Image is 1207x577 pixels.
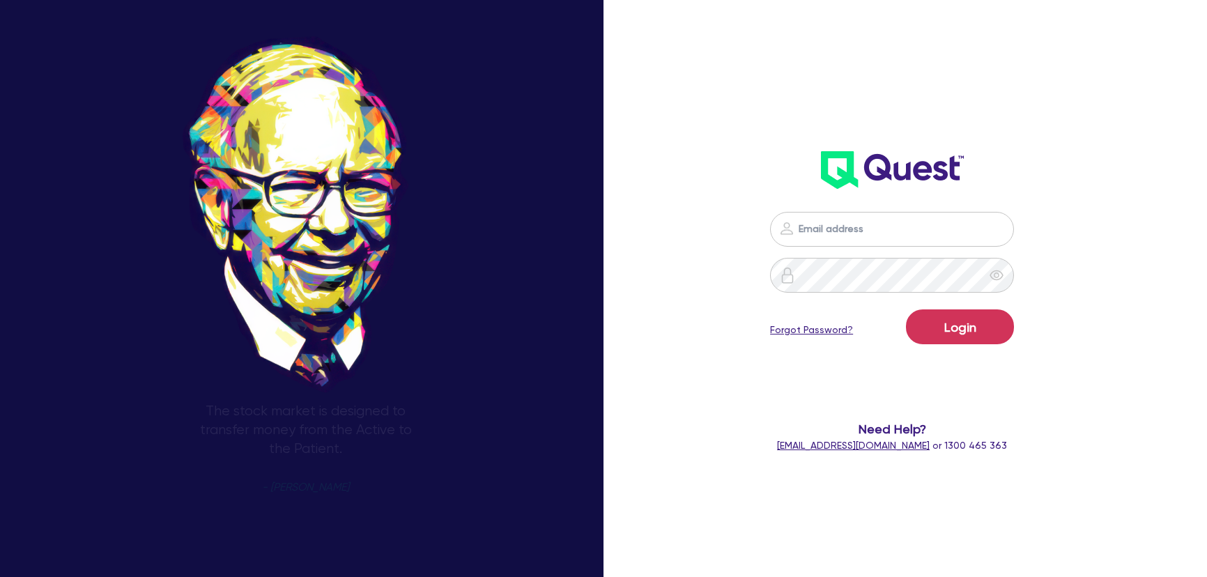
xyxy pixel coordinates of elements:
span: Need Help? [732,420,1052,438]
span: eye [990,268,1004,282]
a: Forgot Password? [770,323,853,337]
a: [EMAIL_ADDRESS][DOMAIN_NAME] [777,440,930,451]
span: - [PERSON_NAME] [262,482,349,493]
input: Email address [770,212,1014,247]
img: wH2k97JdezQIQAAAABJRU5ErkJggg== [821,151,964,189]
img: icon-password [778,220,795,237]
span: or 1300 465 363 [777,440,1007,451]
img: icon-password [779,267,796,284]
button: Login [906,309,1014,344]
